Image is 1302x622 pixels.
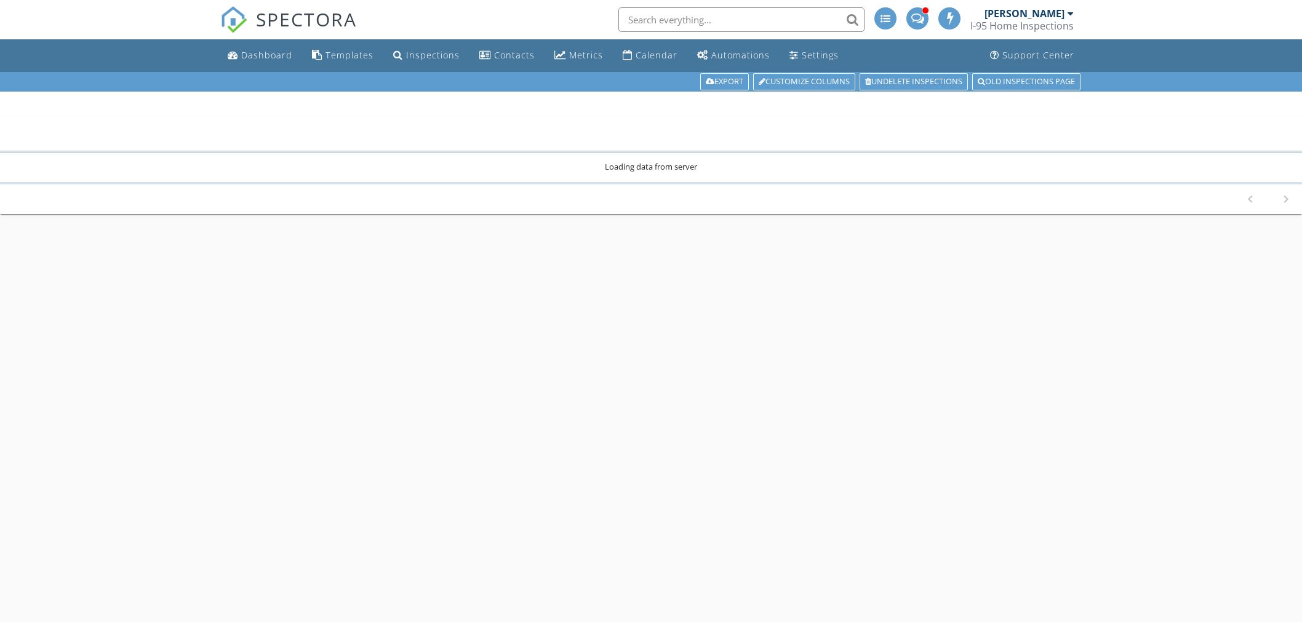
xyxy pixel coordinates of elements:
[241,49,292,61] div: Dashboard
[223,44,297,67] a: Dashboard
[753,73,855,90] a: Customize Columns
[785,44,844,67] a: Settings
[474,44,540,67] a: Contacts
[984,7,1064,20] div: [PERSON_NAME]
[549,44,608,67] a: Metrics
[985,44,1079,67] a: Support Center
[406,49,460,61] div: Inspections
[1002,49,1074,61] div: Support Center
[711,49,770,61] div: Automations
[220,6,247,33] img: The Best Home Inspection Software - Spectora
[494,49,535,61] div: Contacts
[307,44,378,67] a: Templates
[636,49,677,61] div: Calendar
[618,44,682,67] a: Calendar
[618,7,865,32] input: Search everything...
[700,73,749,90] a: Export
[325,49,373,61] div: Templates
[802,49,839,61] div: Settings
[220,17,357,42] a: SPECTORA
[972,73,1080,90] a: Old inspections page
[388,44,465,67] a: Inspections
[569,49,603,61] div: Metrics
[256,6,357,32] span: SPECTORA
[860,73,968,90] a: Undelete inspections
[692,44,775,67] a: Automations (Advanced)
[970,20,1074,32] div: I-95 Home Inspections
